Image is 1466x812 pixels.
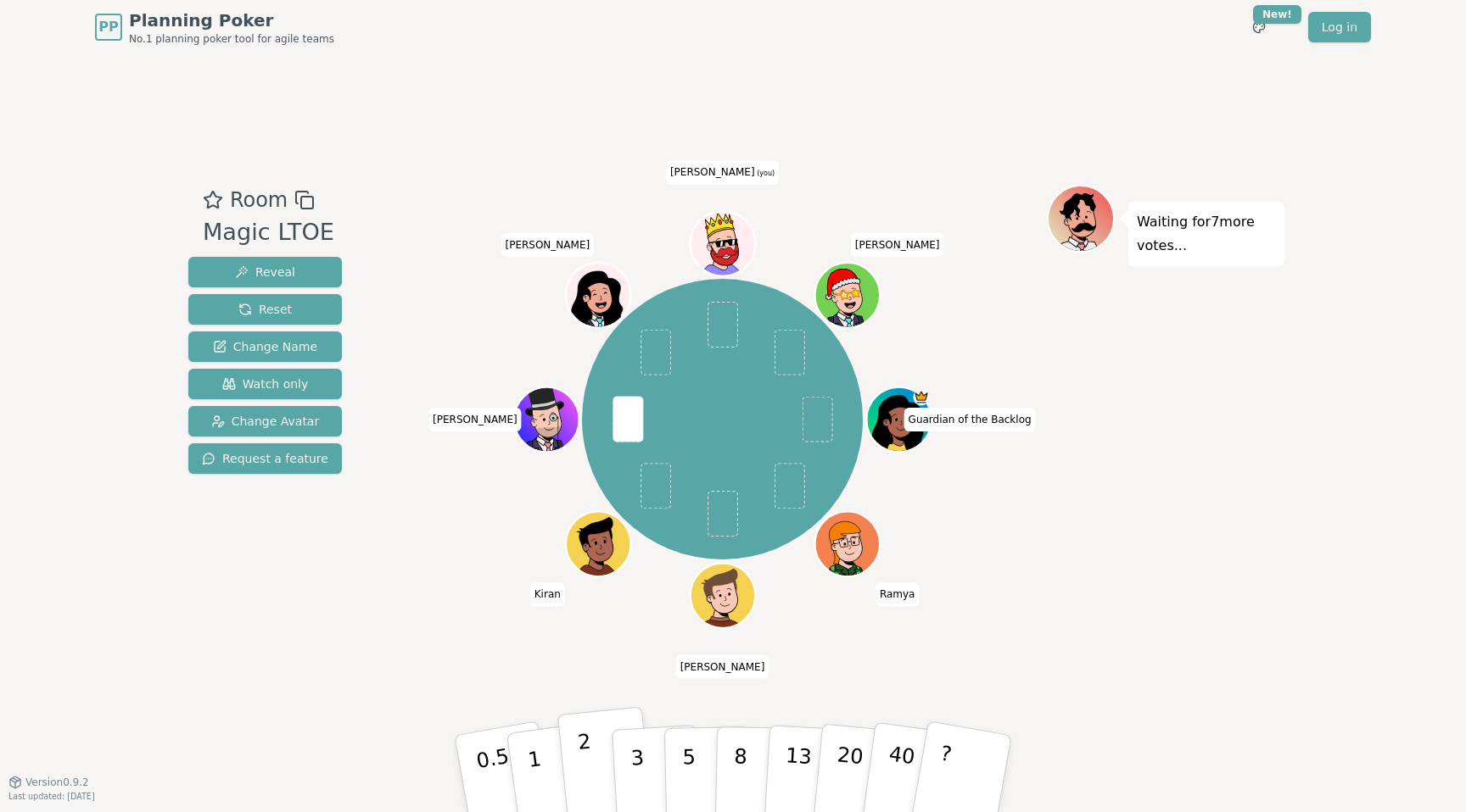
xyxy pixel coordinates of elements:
[1244,12,1274,42] button: New!
[25,776,89,789] span: Version 0.9.2
[428,408,522,431] span: Click to change your name
[222,375,309,392] span: Watch only
[8,792,95,801] span: Last updated: [DATE]
[188,331,342,362] button: Change Name
[913,389,929,405] span: Guardian of the Backlog is the host
[129,32,334,46] span: No.1 planning poker tool for agile teams
[904,408,1036,431] span: Click to change your name
[188,369,342,399] button: Watch only
[1253,5,1301,24] div: New!
[676,654,769,678] span: Click to change your name
[235,264,295,281] span: Reveal
[188,294,342,325] button: Reset
[501,232,594,256] span: Click to change your name
[202,450,328,467] span: Request a feature
[666,160,779,184] span: Click to change your name
[213,338,317,355] span: Change Name
[8,776,89,789] button: Version0.9.2
[188,443,342,474] button: Request a feature
[755,170,775,177] span: (you)
[876,582,920,606] span: Click to change your name
[188,406,342,437] button: Change Avatar
[851,232,944,256] span: Click to change your name
[98,17,118,37] span: PP
[188,257,342,287] button: Reveal
[692,213,753,274] button: Click to change your avatar
[203,185,223,215] button: Add as favourite
[203,215,334,250] div: Magic LTOE
[530,582,565,606] span: Click to change your name
[211,413,320,430] span: Change Avatar
[1137,210,1276,258] p: Waiting for 7 more votes...
[230,185,288,215] span: Room
[129,8,334,32] span: Planning Poker
[238,301,292,318] span: Reset
[95,8,334,46] a: PPPlanning PokerNo.1 planning poker tool for agile teams
[1308,12,1371,42] a: Log in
